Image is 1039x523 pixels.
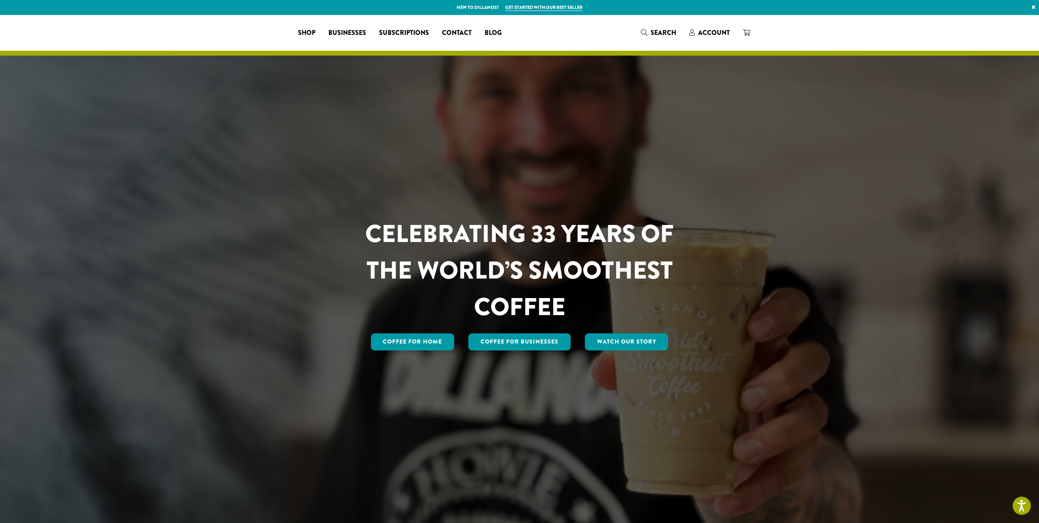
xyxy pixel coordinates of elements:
[442,28,472,38] span: Contact
[379,28,429,38] span: Subscriptions
[468,333,571,350] a: Coffee For Businesses
[505,4,582,11] a: Get started with our best seller
[698,28,730,37] span: Account
[328,28,366,38] span: Businesses
[341,216,698,325] h1: CELEBRATING 33 YEARS OF THE WORLD’S SMOOTHEST COFFEE
[298,28,315,38] span: Shop
[371,333,455,350] a: Coffee for Home
[634,26,683,39] a: Search
[585,333,668,350] a: Watch Our Story
[651,28,676,37] span: Search
[485,28,502,38] span: Blog
[291,26,322,39] a: Shop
